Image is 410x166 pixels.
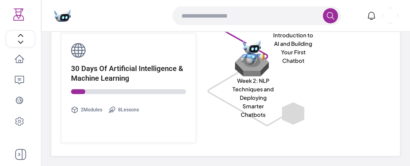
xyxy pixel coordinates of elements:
p: 30 Days Of Artificial Intelligence & Machine Learning [71,64,186,83]
img: Logo [13,8,25,21]
span: 2 Modules [81,106,102,113]
p: Week 1: Introduction to AI and Building Your First Chatbot [271,22,315,65]
img: Hex [234,53,273,76]
span: 8 Lessons [118,106,139,113]
p: Week 2: NLP Techniques and Deploying Smarter Chatbots [231,76,275,119]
